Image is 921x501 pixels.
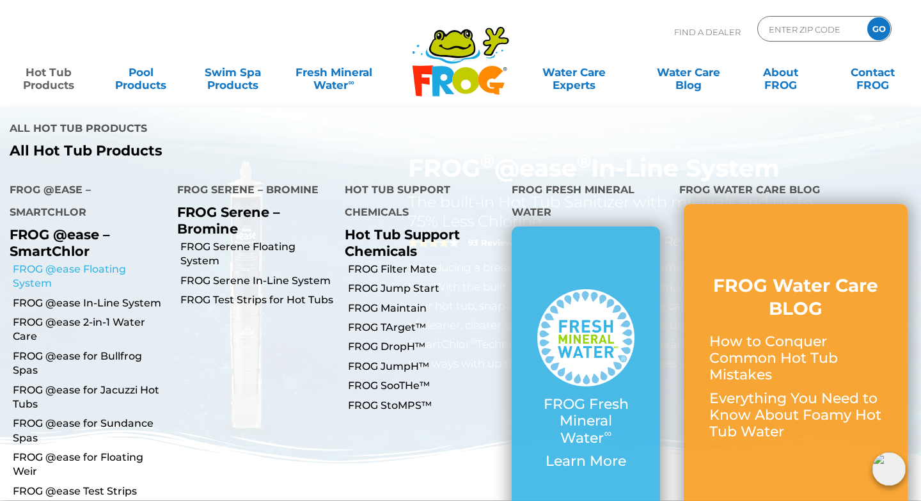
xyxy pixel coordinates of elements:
[709,274,882,321] h3: FROG Water Care BLOG
[13,262,168,291] a: FROG @ease Floating System
[13,383,168,412] a: FROG @ease for Jacuzzi Hot Tubs
[348,282,503,296] a: FROG Jump Start
[180,293,335,307] a: FROG Test Strips for Hot Tubs
[709,333,882,384] p: How to Conquer Common Hot Tub Mistakes
[10,117,451,143] h4: All Hot Tub Products
[13,484,168,498] a: FROG @ease Test Strips
[709,274,882,447] a: FROG Water Care BLOG How to Conquer Common Hot Tub Mistakes Everything You Need to Know About Foa...
[348,379,503,393] a: FROG SooTHe™
[679,179,911,204] h4: FROG Water Care Blog
[348,321,503,335] a: FROG TArget™
[348,340,503,354] a: FROG DropH™
[744,60,816,85] a: AboutFROG
[537,453,634,470] p: Learn More
[537,289,634,476] a: FROG Fresh Mineral Water∞ Learn More
[13,315,168,344] a: FROG @ease 2-in-1 Water Care
[348,301,503,315] a: FROG Maintain
[837,60,908,85] a: ContactFROG
[512,179,660,227] h4: FROG Fresh Mineral Water
[345,179,493,227] h4: Hot Tub Support Chemicals
[348,77,354,87] sup: ∞
[604,427,611,440] sup: ∞
[867,17,890,40] input: GO
[348,262,503,276] a: FROG Filter Mate
[197,60,269,85] a: Swim SpaProducts
[10,179,158,227] h4: FROG @ease – SmartChlor
[674,16,741,48] p: Find A Dealer
[348,399,503,413] a: FROG StoMPS™
[180,240,335,269] a: FROG Serene Floating System
[516,60,632,85] a: Water CareExperts
[10,227,158,258] p: FROG @ease – SmartChlor
[13,296,168,310] a: FROG @ease In-Line System
[872,452,906,486] img: openIcon
[177,179,326,204] h4: FROG Serene – Bromine
[537,396,634,447] p: FROG Fresh Mineral Water
[13,417,168,445] a: FROG @ease for Sundance Spas
[105,60,177,85] a: PoolProducts
[177,204,326,236] p: FROG Serene – Bromine
[345,227,460,258] a: Hot Tub Support Chemicals
[652,60,724,85] a: Water CareBlog
[709,390,882,441] p: Everything You Need to Know About Foamy Hot Tub Water
[13,349,168,378] a: FROG @ease for Bullfrog Spas
[13,60,84,85] a: Hot TubProducts
[348,360,503,374] a: FROG JumpH™
[13,450,168,479] a: FROG @ease for Floating Weir
[180,274,335,288] a: FROG Serene In-Line System
[289,60,379,85] a: Fresh MineralWater∞
[767,20,854,38] input: Zip Code Form
[10,143,451,159] a: All Hot Tub Products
